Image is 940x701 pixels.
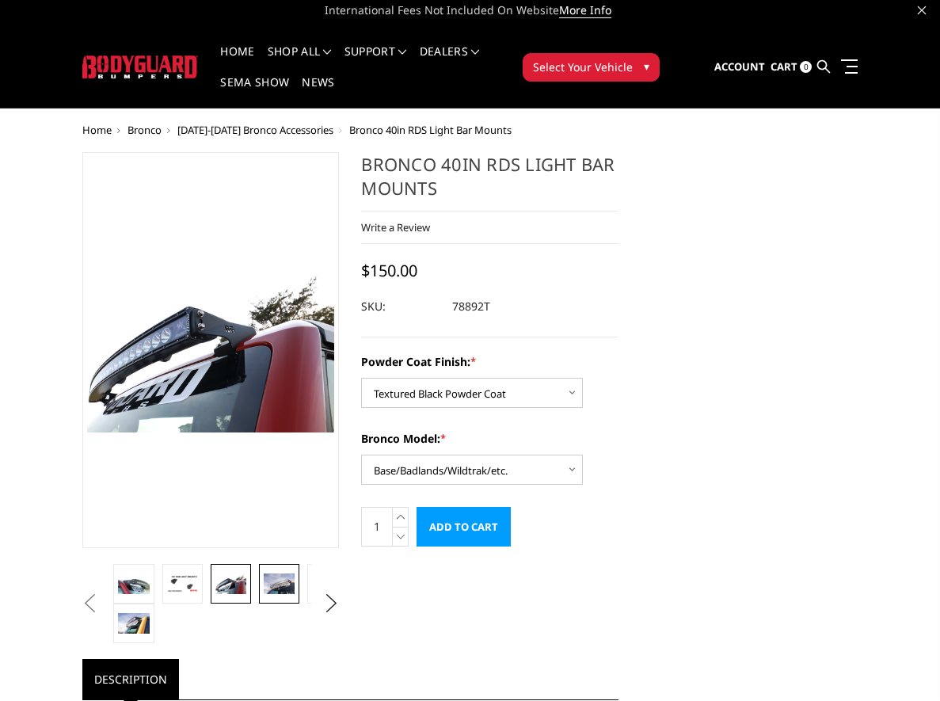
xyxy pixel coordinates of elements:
a: Home [82,123,112,137]
span: Account [714,59,765,74]
span: Bronco 40in RDS Light Bar Mounts [349,123,512,137]
dd: 78892T [452,292,490,321]
a: More Info [559,2,611,18]
dt: SKU: [361,292,440,321]
button: Select Your Vehicle [523,53,660,82]
button: Next [319,592,343,615]
a: Description [82,659,179,699]
a: Write a Review [361,220,430,234]
span: Cart [771,59,797,74]
a: [DATE]-[DATE] Bronco Accessories [177,123,333,137]
button: Previous [78,592,102,615]
a: Bronco 40in RDS Light Bar Mounts [82,152,340,548]
img: Bronco 40in RDS Light Bar Mounts [215,573,246,594]
span: 0 [800,61,812,73]
span: $150.00 [361,260,417,281]
a: shop all [268,46,332,77]
a: Cart 0 [771,46,812,89]
img: Bronco 40in RDS Light Bar Mounts [118,573,149,594]
a: Account [714,46,765,89]
label: Bronco Model: [361,430,618,447]
input: Add to Cart [417,507,511,547]
a: Support [344,46,407,77]
a: Dealers [420,46,480,77]
h1: Bronco 40in RDS Light Bar Mounts [361,152,618,211]
a: Home [220,46,254,77]
span: ▾ [644,58,649,74]
a: Bronco [127,123,162,137]
img: Bronco 40in RDS Light Bar Mounts [118,613,149,634]
img: Bronco 40in RDS Light Bar Mounts [167,575,198,592]
img: BODYGUARD BUMPERS [82,55,199,78]
img: Bronco 40in RDS Light Bar Mounts [264,573,295,594]
span: Select Your Vehicle [533,59,633,75]
label: Powder Coat Finish: [361,353,618,370]
a: SEMA Show [220,77,289,108]
a: News [302,77,334,108]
